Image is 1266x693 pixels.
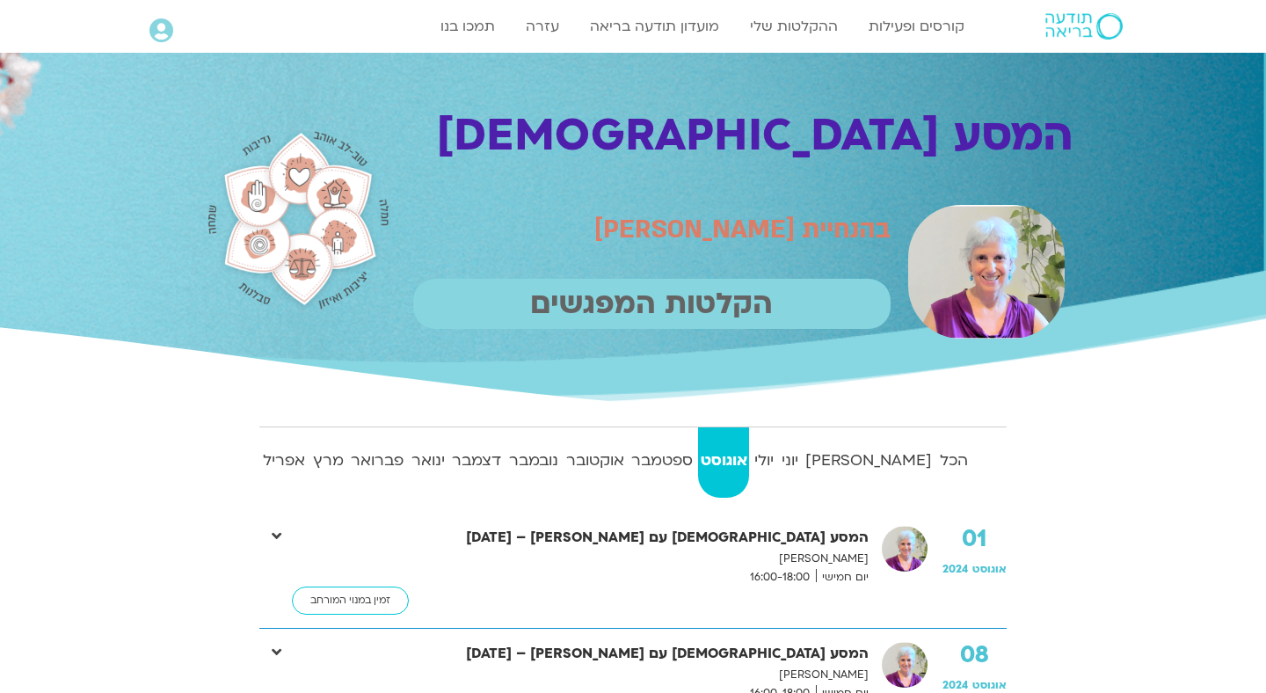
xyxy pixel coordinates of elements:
strong: מרץ [311,448,346,474]
a: יוני [779,427,800,498]
a: עזרה [517,10,568,43]
span: יום חמישי [816,568,869,587]
a: אוקטובר [564,427,626,498]
span: 2024 [942,562,968,576]
strong: [PERSON_NAME] [804,448,935,474]
a: [PERSON_NAME] [804,427,935,498]
a: מועדון תודעה בריאה [581,10,728,43]
span: 16:00-18:00 [744,568,816,587]
strong: אפריל [261,448,308,474]
a: פברואר [349,427,406,498]
a: ספטמבר [629,427,695,498]
strong: הכל [937,448,970,474]
a: תמכו בנו [432,10,504,43]
span: אוגוסט [972,562,1007,576]
strong: אוקטובר [564,448,626,474]
img: תודעה בריאה [1045,13,1123,40]
strong: ספטמבר [629,448,695,474]
a: אוגוסט [698,427,749,498]
strong: 01 [942,526,1007,552]
a: ינואר [410,427,447,498]
strong: אוגוסט [698,448,749,474]
h1: המסע [DEMOGRAPHIC_DATA] [404,110,1073,161]
p: הקלטות המפגשים [413,279,891,329]
a: הכל [937,427,970,498]
span: אוגוסט [972,678,1007,692]
p: [PERSON_NAME] [407,666,869,684]
strong: המסע [DEMOGRAPHIC_DATA] עם [PERSON_NAME] – [DATE] [407,642,869,666]
a: יולי [753,427,776,498]
strong: יולי [753,448,776,474]
a: זמין במנוי המורחב [292,587,409,615]
p: [PERSON_NAME] [407,550,869,568]
a: דצמבר [450,427,504,498]
strong: דצמבר [450,448,504,474]
a: ההקלטות שלי [741,10,847,43]
a: נובמבר [507,427,561,498]
a: אפריל [261,427,308,498]
span: בהנחיית [PERSON_NAME] [594,212,891,246]
strong: נובמבר [507,448,561,474]
strong: פברואר [349,448,406,474]
a: קורסים ופעילות [860,10,973,43]
strong: ינואר [410,448,447,474]
strong: יוני [779,448,800,474]
strong: 08 [942,642,1007,668]
span: 2024 [942,678,968,692]
a: מרץ [311,427,346,498]
strong: המסע [DEMOGRAPHIC_DATA] עם [PERSON_NAME] – [DATE] [407,526,869,550]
